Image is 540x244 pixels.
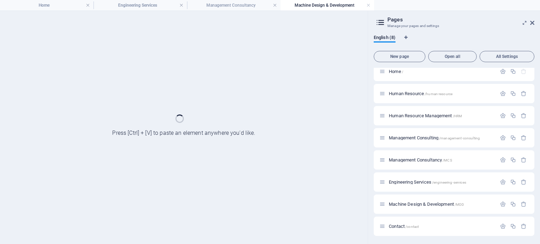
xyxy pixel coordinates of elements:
div: Settings [500,223,506,229]
span: Click to open page [389,69,403,74]
h3: Manage your pages and settings [387,23,520,29]
div: Duplicate [510,179,516,185]
div: Remove [521,201,527,207]
span: / [402,70,403,74]
span: Engineering Services [389,179,466,185]
div: Contact/contact [387,224,496,229]
button: New page [374,51,425,62]
div: Remove [521,91,527,97]
h4: Engineering Services [94,1,187,9]
div: Duplicate [510,68,516,74]
h4: Management Consultancy [187,1,281,9]
div: Settings [500,68,506,74]
div: Machine Design & Development/MDD [387,202,496,206]
div: The startpage cannot be deleted [521,68,527,74]
span: /human-resource [425,92,452,96]
span: /contact [405,225,419,229]
span: Click to open page [389,113,462,118]
div: Settings [500,113,506,119]
div: Duplicate [510,201,516,207]
div: Settings [500,157,506,163]
div: Management Consultancy/MCS [387,158,496,162]
span: All Settings [483,54,531,59]
button: All Settings [480,51,534,62]
h4: Machine Design & Development [281,1,374,9]
button: Open all [428,51,477,62]
span: /management-consulting [439,136,480,140]
div: Remove [521,179,527,185]
div: Home/ [387,69,496,74]
span: English (8) [374,33,396,43]
div: Settings [500,179,506,185]
span: /MDD [455,203,464,206]
span: Click to open page [389,224,419,229]
div: Remove [521,135,527,141]
h2: Pages [387,17,534,23]
div: Remove [521,113,527,119]
span: /MCS [443,158,452,162]
span: Management Consulting [389,135,480,140]
div: Language Tabs [374,35,534,48]
div: Management Consulting/management-consulting [387,136,496,140]
span: New page [377,54,422,59]
span: /HRM [453,114,462,118]
div: Duplicate [510,113,516,119]
div: Human Resource Management/HRM [387,113,496,118]
div: Settings [500,91,506,97]
div: Settings [500,201,506,207]
span: /engineering-services [432,180,466,184]
div: Remove [521,223,527,229]
div: Remove [521,157,527,163]
span: Machine Design & Development [389,202,464,207]
span: Open all [431,54,474,59]
div: Duplicate [510,157,516,163]
span: Management Consultancy [389,157,452,163]
div: Human Resource/human-resource [387,91,496,96]
div: Duplicate [510,135,516,141]
div: Settings [500,135,506,141]
div: Duplicate [510,223,516,229]
span: Click to open page [389,91,452,96]
div: Engineering Services/engineering-services [387,180,496,184]
div: Duplicate [510,91,516,97]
